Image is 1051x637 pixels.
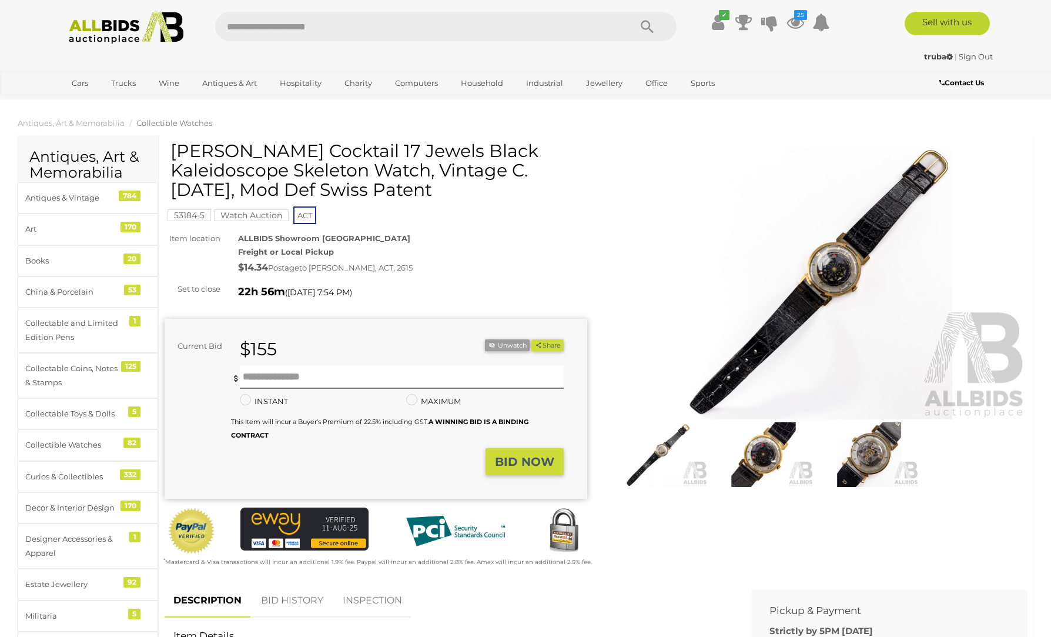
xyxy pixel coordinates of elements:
[939,76,987,89] a: Contact Us
[240,508,369,551] img: eWAY Payment Gateway
[195,74,265,93] a: Antiques & Art
[25,285,122,299] div: China & Porcelain
[121,222,140,232] div: 170
[719,10,729,20] i: ✔
[485,339,530,352] button: Unwatch
[214,211,289,220] a: Watch Auction
[25,222,122,236] div: Art
[485,339,530,352] li: Unwatch this item
[18,353,158,398] a: Collectable Coins, Notes & Stamps 125
[769,625,873,636] b: Strictly by 5PM [DATE]
[18,523,158,569] a: Designer Accessories & Apparel 1
[124,285,140,295] div: 53
[129,316,140,326] div: 1
[119,191,140,201] div: 784
[18,118,125,128] span: Antiques, Art & Memorabilia
[62,12,190,44] img: Allbids.com.au
[18,308,158,353] a: Collectable and Limited Edition Pens 1
[238,234,410,243] strong: ALLBIDS Showroom [GEOGRAPHIC_DATA]
[18,398,158,429] a: Collectable Toys & Dolls 5
[231,418,528,439] small: This Item will incur a Buyer's Premium of 22.5% including GST.
[128,406,140,417] div: 5
[397,508,514,555] img: PCI DSS compliant
[334,583,411,618] a: INSPECTION
[136,118,212,128] a: Collectible Watches
[120,469,140,480] div: 332
[924,52,953,61] strong: truba
[453,74,511,93] a: Household
[959,52,993,61] a: Sign Out
[531,339,564,352] button: Share
[819,422,919,486] img: Ernest Borel Cocktail 17 Jewels Black Kaleidoscope Skeleton Watch, Vintage C.1955, Mod Def Swiss ...
[168,508,216,555] img: Official PayPal Seal
[924,52,955,61] a: truba
[238,262,268,273] strong: $14.34
[287,287,350,298] span: [DATE] 7:54 PM
[252,583,332,618] a: BID HISTORY
[123,254,140,264] div: 20
[168,209,211,221] mark: 53184-5
[618,12,677,41] button: Search
[238,259,587,276] div: Postage
[156,282,229,296] div: Set to close
[272,74,329,93] a: Hospitality
[299,263,413,272] span: to [PERSON_NAME], ACT, 2615
[163,558,592,566] small: Mastercard & Visa transactions will incur an additional 1.9% fee. Paypal will incur an additional...
[25,316,122,344] div: Collectable and Limited Edition Pens
[786,12,804,33] a: 25
[121,501,140,511] div: 170
[64,93,163,112] a: [GEOGRAPHIC_DATA]
[794,10,807,20] i: 25
[578,74,630,93] a: Jewellery
[165,339,231,353] div: Current Bid
[18,601,158,632] a: Militaria 5
[18,429,158,461] a: Collectible Watches 82
[540,508,587,555] img: Secured by Rapid SSL
[25,532,122,560] div: Designer Accessories & Apparel
[18,569,158,600] a: Estate Jewellery 92
[151,74,187,93] a: Wine
[406,395,461,408] label: MAXIMUM
[123,438,140,448] div: 82
[129,532,140,542] div: 1
[285,288,352,297] span: ( )
[238,285,285,298] strong: 22h 56m
[168,211,211,220] a: 53184-5
[387,74,446,93] a: Computers
[18,214,158,245] a: Art 170
[121,361,140,372] div: 125
[495,455,554,469] strong: BID NOW
[25,501,122,515] div: Decor & Interior Design
[18,276,158,308] a: China & Porcelain 53
[714,422,814,486] img: Ernest Borel Cocktail 17 Jewels Black Kaleidoscope Skeleton Watch, Vintage C.1955, Mod Def Swiss ...
[25,254,122,268] div: Books
[25,578,122,591] div: Estate Jewellery
[25,362,122,389] div: Collectable Coins, Notes & Stamps
[240,338,277,360] strong: $155
[905,12,990,35] a: Sell with us
[18,492,158,523] a: Decor & Interior Design 170
[769,605,992,616] h2: Pickup & Payment
[103,74,143,93] a: Trucks
[683,74,722,93] a: Sports
[64,74,96,93] a: Cars
[939,78,984,87] b: Contact Us
[605,147,1027,419] img: Ernest Borel Cocktail 17 Jewels Black Kaleidoscope Skeleton Watch, Vintage C.1955, Mod Def Swiss ...
[165,583,250,618] a: DESCRIPTION
[337,74,380,93] a: Charity
[25,470,122,483] div: Curios & Collectibles
[638,74,675,93] a: Office
[25,609,122,623] div: Militaria
[709,12,727,33] a: ✔
[486,448,564,476] button: BID NOW
[18,461,158,492] a: Curios & Collectibles 332
[156,232,229,245] div: Item location
[25,407,122,421] div: Collectable Toys & Dolls
[214,209,289,221] mark: Watch Auction
[518,74,571,93] a: Industrial
[293,206,316,224] span: ACT
[128,609,140,619] div: 5
[18,245,158,276] a: Books 20
[170,141,584,199] h1: [PERSON_NAME] Cocktail 17 Jewels Black Kaleidoscope Skeleton Watch, Vintage C.[DATE], Mod Def Swi...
